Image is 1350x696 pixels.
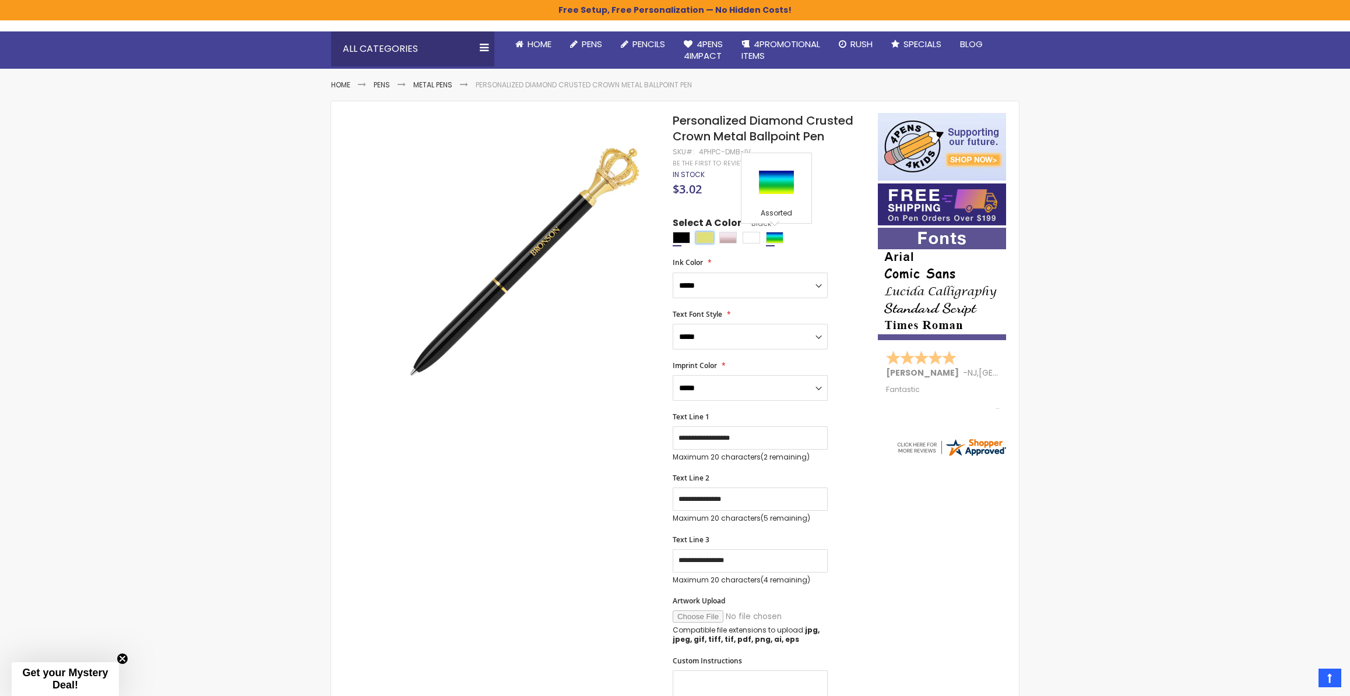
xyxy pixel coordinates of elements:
[673,112,853,144] span: Personalized Diamond Crusted Crown Metal Ballpoint Pen
[561,31,611,57] a: Pens
[968,367,977,379] span: NJ
[674,31,732,69] a: 4Pens4impact
[850,38,873,50] span: Rush
[374,80,390,90] a: Pens
[582,38,602,50] span: Pens
[895,450,1007,460] a: 4pens.com certificate URL
[903,38,941,50] span: Specials
[1319,669,1341,687] a: Top
[673,453,828,462] p: Maximum 20 characters
[673,361,717,370] span: Imprint Color
[684,38,723,62] span: 4Pens 4impact
[743,232,760,243] div: White
[673,147,694,157] strong: SKU
[673,159,795,168] a: Be the first to review this product
[673,535,709,545] span: Text Line 3
[951,31,992,57] a: Blog
[719,232,737,243] div: Rose Gold
[673,309,722,319] span: Text Font Style
[878,183,1006,225] img: Free shipping on orders over $199
[696,232,713,243] div: Gold
[699,147,751,157] div: 4PHPC-DMB-IV
[331,31,494,66] div: All Categories
[673,596,725,606] span: Artwork Upload
[673,232,690,243] div: Black
[331,80,350,90] a: Home
[878,228,1006,340] img: font-personalization-examples
[528,38,551,50] span: Home
[12,662,119,696] div: Get your Mystery Deal!Close teaser
[673,626,828,644] p: Compatible file extensions to upload:
[673,181,702,197] span: $3.02
[744,209,808,220] div: Assorted
[895,437,1007,458] img: 4pens.com widget logo
[413,80,452,90] a: Metal Pens
[673,473,709,483] span: Text Line 2
[829,31,882,57] a: Rush
[741,218,771,228] span: Black
[673,169,705,179] span: In stock
[117,653,128,665] button: Close teaser
[761,575,810,585] span: (4 remaining)
[960,38,983,50] span: Blog
[886,386,999,411] div: Fantastic
[611,31,674,57] a: Pencils
[673,656,742,666] span: Custom Instructions
[391,130,657,396] img: 4phpc-dmb-iv_personalized_diamond_crusted_crown_metal_ballpoint_pen_4_1.jpg
[882,31,951,57] a: Specials
[22,667,108,691] span: Get your Mystery Deal!
[476,80,692,90] li: Personalized Diamond Crusted Crown Metal Ballpoint Pen
[673,575,828,585] p: Maximum 20 characters
[673,412,709,422] span: Text Line 1
[673,170,705,179] div: Availability
[741,38,820,62] span: 4PROMOTIONAL ITEMS
[506,31,561,57] a: Home
[732,31,829,69] a: 4PROMOTIONALITEMS
[979,367,1064,379] span: [GEOGRAPHIC_DATA]
[761,452,810,462] span: (2 remaining)
[886,367,963,379] span: [PERSON_NAME]
[673,217,741,232] span: Select A Color
[963,367,1064,379] span: - ,
[766,232,783,243] div: Assorted
[632,38,665,50] span: Pencils
[673,514,828,523] p: Maximum 20 characters
[878,113,1006,181] img: 4pens 4 kids
[673,625,820,644] strong: jpg, jpeg, gif, tiff, tif, pdf, png, ai, eps
[673,257,703,267] span: Ink Color
[761,513,810,523] span: (5 remaining)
